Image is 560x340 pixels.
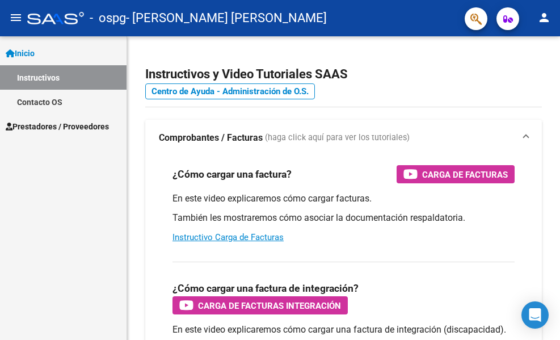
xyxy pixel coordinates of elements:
strong: Comprobantes / Facturas [159,132,263,144]
span: Prestadores / Proveedores [6,120,109,133]
span: - ospg [90,6,126,31]
span: Carga de Facturas [422,167,508,182]
h2: Instructivos y Video Tutoriales SAAS [145,64,542,85]
h3: ¿Cómo cargar una factura? [172,166,292,182]
mat-icon: person [537,11,551,24]
button: Carga de Facturas Integración [172,296,348,314]
span: (haga click aquí para ver los tutoriales) [265,132,410,144]
span: Carga de Facturas Integración [198,299,341,313]
div: Open Intercom Messenger [521,301,549,329]
button: Carga de Facturas [397,165,515,183]
p: En este video explicaremos cómo cargar facturas. [172,192,515,205]
a: Instructivo Carga de Facturas [172,232,284,242]
mat-expansion-panel-header: Comprobantes / Facturas (haga click aquí para ver los tutoriales) [145,120,542,156]
h3: ¿Cómo cargar una factura de integración? [172,280,359,296]
p: En este video explicaremos cómo cargar una factura de integración (discapacidad). [172,324,515,336]
span: Inicio [6,47,35,60]
p: También les mostraremos cómo asociar la documentación respaldatoria. [172,212,515,224]
a: Centro de Ayuda - Administración de O.S. [145,83,315,99]
mat-icon: menu [9,11,23,24]
span: - [PERSON_NAME] [PERSON_NAME] [126,6,327,31]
